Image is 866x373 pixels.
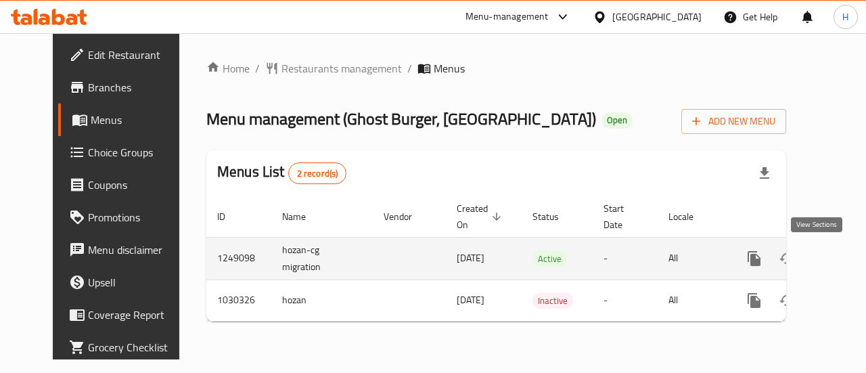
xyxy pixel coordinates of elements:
[281,60,402,76] span: Restaurants management
[255,60,260,76] li: /
[58,39,198,71] a: Edit Restaurant
[206,104,596,134] span: Menu management ( Ghost Burger, [GEOGRAPHIC_DATA] )
[88,339,187,355] span: Grocery Checklist
[748,157,781,190] div: Export file
[58,136,198,169] a: Choice Groups
[384,209,430,225] span: Vendor
[58,104,198,136] a: Menus
[692,113,775,130] span: Add New Menu
[58,169,198,201] a: Coupons
[265,60,402,76] a: Restaurants management
[271,280,373,321] td: hozan
[457,249,484,267] span: [DATE]
[532,250,567,267] div: Active
[738,284,771,317] button: more
[282,209,323,225] span: Name
[271,237,373,280] td: hozan-cg migration
[771,284,803,317] button: Change Status
[58,299,198,331] a: Coverage Report
[532,293,573,309] span: Inactive
[842,9,848,24] span: H
[658,237,727,280] td: All
[601,112,633,129] div: Open
[457,291,484,309] span: [DATE]
[532,209,576,225] span: Status
[434,60,465,76] span: Menus
[289,167,346,180] span: 2 record(s)
[603,200,641,233] span: Start Date
[88,79,187,95] span: Branches
[601,114,633,126] span: Open
[88,307,187,323] span: Coverage Report
[217,162,346,184] h2: Menus List
[465,9,549,25] div: Menu-management
[206,60,250,76] a: Home
[58,331,198,364] a: Grocery Checklist
[593,237,658,280] td: -
[88,274,187,290] span: Upsell
[58,234,198,266] a: Menu disclaimer
[58,71,198,104] a: Branches
[771,242,803,275] button: Change Status
[88,47,187,63] span: Edit Restaurant
[407,60,412,76] li: /
[738,242,771,275] button: more
[88,209,187,225] span: Promotions
[206,60,786,76] nav: breadcrumb
[532,292,573,309] div: Inactive
[58,201,198,234] a: Promotions
[88,242,187,258] span: Menu disclaimer
[206,237,271,280] td: 1249098
[593,280,658,321] td: -
[88,177,187,193] span: Coupons
[288,162,347,184] div: Total records count
[658,280,727,321] td: All
[91,112,187,128] span: Menus
[681,109,786,134] button: Add New Menu
[532,251,567,267] span: Active
[612,9,702,24] div: [GEOGRAPHIC_DATA]
[206,280,271,321] td: 1030326
[457,200,505,233] span: Created On
[88,144,187,160] span: Choice Groups
[58,266,198,299] a: Upsell
[217,209,243,225] span: ID
[668,209,711,225] span: Locale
